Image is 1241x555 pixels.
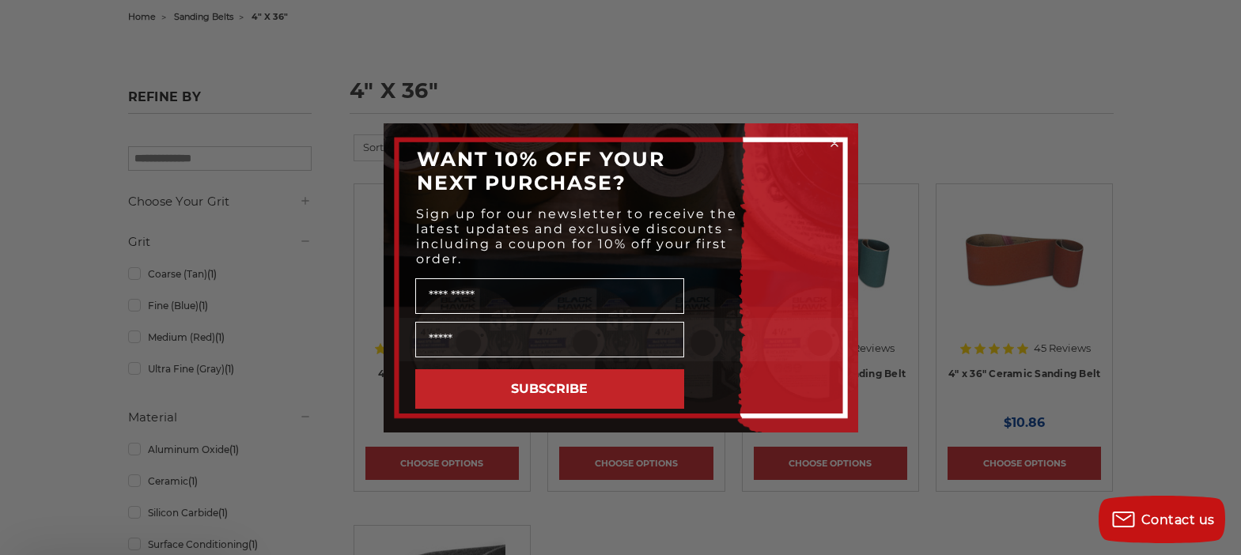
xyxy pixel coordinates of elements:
[417,147,665,194] span: WANT 10% OFF YOUR NEXT PURCHASE?
[415,369,684,409] button: SUBSCRIBE
[1099,496,1225,543] button: Contact us
[1141,512,1215,527] span: Contact us
[416,206,737,266] span: Sign up for our newsletter to receive the latest updates and exclusive discounts - including a co...
[415,322,684,357] input: Email
[827,135,842,151] button: Close dialog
